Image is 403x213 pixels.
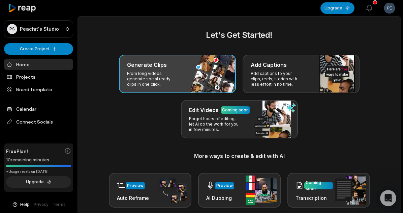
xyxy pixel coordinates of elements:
h3: Generate Clips [127,61,167,69]
span: Free Plan! [6,148,28,155]
div: Coming soon [222,107,249,113]
div: Coming soon [306,180,332,192]
a: Calendar [4,103,73,114]
span: Connect Socials [4,116,73,128]
iframe: Intercom live chat [380,190,396,206]
div: PS [7,24,17,34]
p: Forget hours of editing, let AI do the work for you in few minutes. [189,116,241,132]
p: From long videos generate social ready clips in one click. [127,71,179,87]
h3: Auto Reframe [117,194,149,202]
a: Terms [53,202,66,208]
h2: Let's Get Started! [86,29,393,41]
a: Projects [4,71,73,82]
h3: Transcription [296,194,333,202]
a: Brand template [4,84,73,95]
img: auto_reframe.png [156,177,187,204]
div: Preview [127,183,144,189]
button: Help [12,202,30,208]
img: transcription.png [335,176,366,205]
a: Home [4,59,73,70]
a: Privacy [34,202,49,208]
button: Upgrade [320,2,354,14]
h3: AI Dubbing [206,194,234,202]
div: *Usage resets on [DATE] [6,169,71,174]
img: ai_dubbing.png [246,176,277,205]
h3: Edit Videos [189,106,219,114]
span: Help [20,202,30,208]
button: Upgrade [6,176,71,188]
p: Peachit's Studio [20,26,59,32]
button: Create Project [4,43,73,55]
div: Preview [216,183,233,189]
div: 10 remaining minutes [6,157,71,163]
h3: Add Captions [251,61,287,69]
p: Add captions to your clips, reels, stories with less effort in no time. [251,71,303,87]
h3: More ways to create & edit with AI [86,152,393,160]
